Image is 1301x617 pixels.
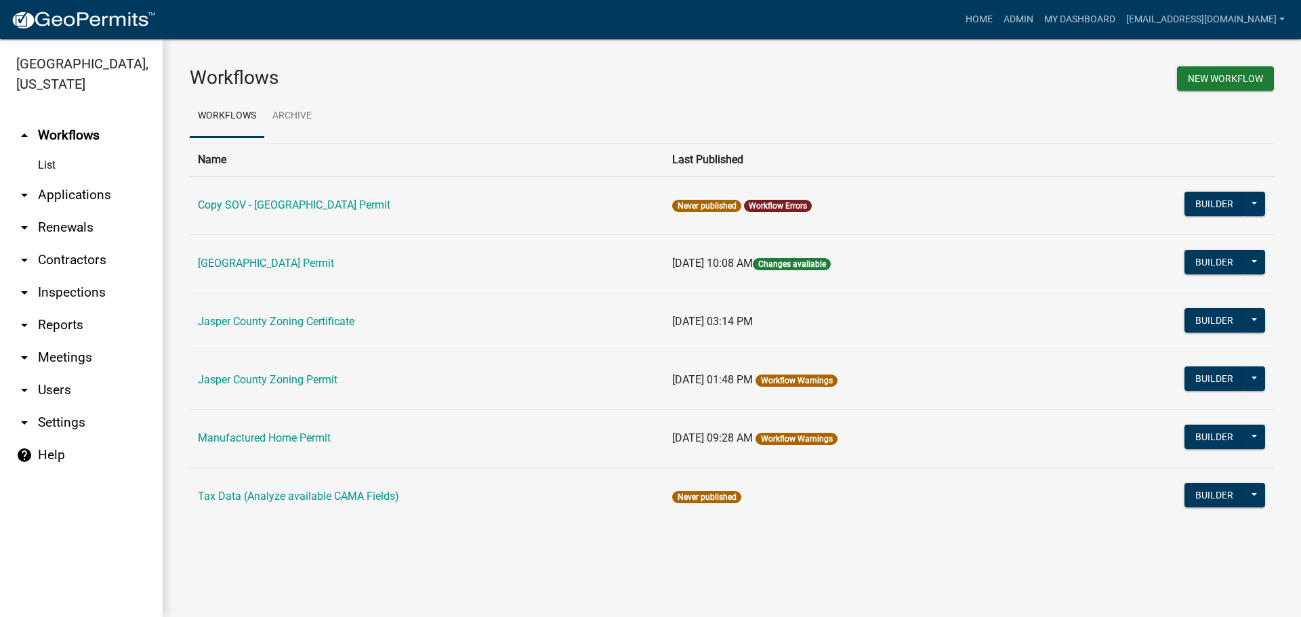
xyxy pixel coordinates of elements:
[1121,7,1290,33] a: [EMAIL_ADDRESS][DOMAIN_NAME]
[16,284,33,301] i: arrow_drop_down
[16,447,33,463] i: help
[672,315,753,328] span: [DATE] 03:14 PM
[1184,308,1244,333] button: Builder
[672,491,741,503] span: Never published
[1184,366,1244,391] button: Builder
[761,376,833,385] a: Workflow Warnings
[16,252,33,268] i: arrow_drop_down
[672,200,741,212] span: Never published
[198,198,390,211] a: Copy SOV - [GEOGRAPHIC_DATA] Permit
[16,414,33,431] i: arrow_drop_down
[16,382,33,398] i: arrow_drop_down
[16,127,33,144] i: arrow_drop_up
[672,431,753,444] span: [DATE] 09:28 AM
[1184,425,1244,449] button: Builder
[1184,250,1244,274] button: Builder
[198,431,331,444] a: Manufactured Home Permit
[198,373,337,386] a: Jasper County Zoning Permit
[1184,192,1244,216] button: Builder
[16,317,33,333] i: arrow_drop_down
[664,143,1059,176] th: Last Published
[190,66,722,89] h3: Workflows
[198,315,354,328] a: Jasper County Zoning Certificate
[198,490,399,503] a: Tax Data (Analyze available CAMA Fields)
[16,349,33,366] i: arrow_drop_down
[672,257,753,270] span: [DATE] 10:08 AM
[960,7,998,33] a: Home
[198,257,334,270] a: [GEOGRAPHIC_DATA] Permit
[1039,7,1121,33] a: My Dashboard
[761,434,833,444] a: Workflow Warnings
[672,373,753,386] span: [DATE] 01:48 PM
[16,219,33,236] i: arrow_drop_down
[753,258,830,270] span: Changes available
[190,95,264,138] a: Workflows
[1184,483,1244,507] button: Builder
[264,95,320,138] a: Archive
[749,201,807,211] a: Workflow Errors
[1177,66,1274,91] button: New Workflow
[190,143,664,176] th: Name
[998,7,1039,33] a: Admin
[16,187,33,203] i: arrow_drop_down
